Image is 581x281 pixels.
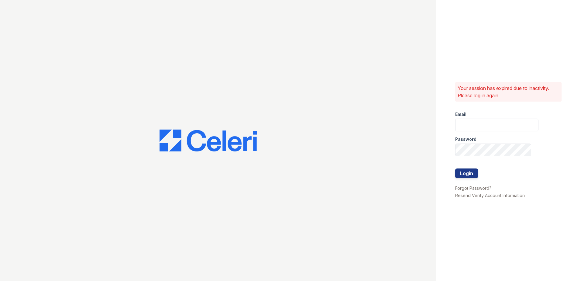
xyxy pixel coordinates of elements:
[455,111,466,117] label: Email
[455,168,478,178] button: Login
[458,85,559,99] p: Your session has expired due to inactivity. Please log in again.
[160,130,257,151] img: CE_Logo_Blue-a8612792a0a2168367f1c8372b55b34899dd931a85d93a1a3d3e32e68fde9ad4.png
[455,193,525,198] a: Resend Verify Account Information
[455,136,476,142] label: Password
[455,186,491,191] a: Forgot Password?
